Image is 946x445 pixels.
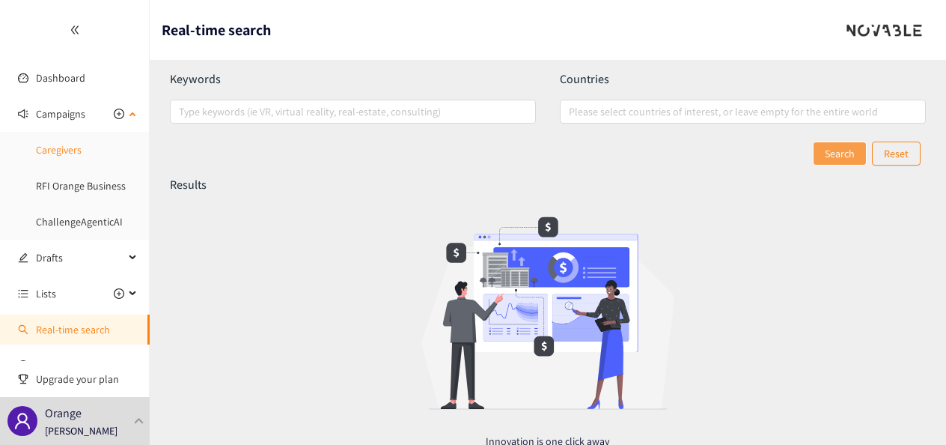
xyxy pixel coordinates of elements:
[170,177,207,193] p: Results
[13,412,31,430] span: user
[36,143,82,157] a: Caregivers
[18,252,28,263] span: edit
[18,374,28,384] span: trophy
[36,99,85,129] span: Campaigns
[813,142,867,166] button: Search
[114,109,124,119] span: plus-circle
[36,364,138,394] span: Upgrade your plan
[45,404,82,423] p: Orange
[36,179,126,193] a: RFI Orange Business
[871,373,946,445] iframe: Chat Widget
[70,25,80,35] span: double-left
[36,323,110,336] a: Real-time search
[884,145,909,162] p: Reset
[45,423,118,439] p: [PERSON_NAME]
[18,288,28,299] span: unordered-list
[36,243,124,273] span: Drafts
[872,142,921,166] button: Reset
[560,71,926,88] p: Countries
[179,103,182,121] input: Type keywords (ie VR, virtual reality, real-estate, consulting)
[871,373,946,445] div: Widget de chat
[36,215,123,228] a: ChallengeAgenticAI
[114,288,124,299] span: plus-circle
[170,71,536,88] p: Keywords
[36,71,85,85] a: Dashboard
[18,109,28,119] span: sound
[36,359,109,372] a: [PERSON_NAME]
[36,279,56,309] span: Lists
